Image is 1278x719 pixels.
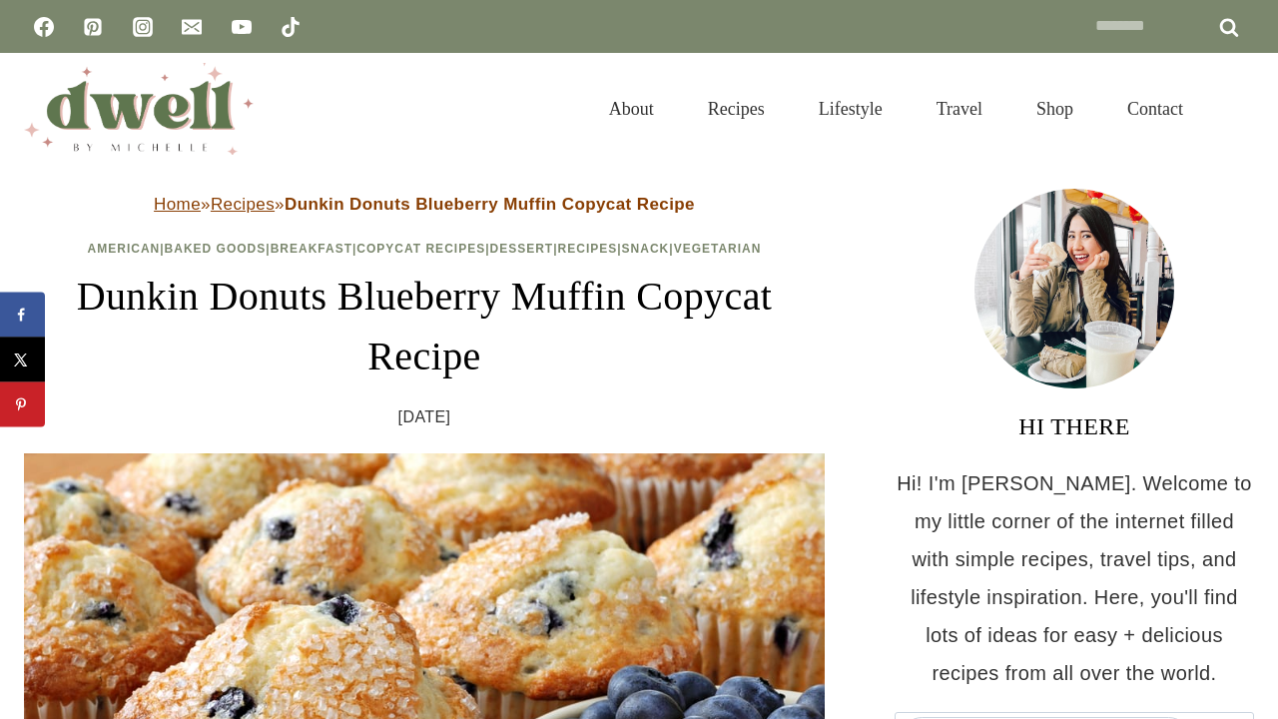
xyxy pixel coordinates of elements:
[154,195,695,214] span: » »
[271,7,311,47] a: TikTok
[1009,74,1100,144] a: Shop
[123,7,163,47] a: Instagram
[792,74,910,144] a: Lifestyle
[398,402,451,432] time: [DATE]
[24,7,64,47] a: Facebook
[211,195,275,214] a: Recipes
[271,242,352,256] a: Breakfast
[88,242,161,256] a: American
[582,74,1210,144] nav: Primary Navigation
[172,7,212,47] a: Email
[222,7,262,47] a: YouTube
[622,242,670,256] a: Snack
[24,63,254,155] img: DWELL by michelle
[73,7,113,47] a: Pinterest
[681,74,792,144] a: Recipes
[165,242,267,256] a: Baked Goods
[1220,92,1254,126] button: View Search Form
[895,464,1254,692] p: Hi! I'm [PERSON_NAME]. Welcome to my little corner of the internet filled with simple recipes, tr...
[582,74,681,144] a: About
[356,242,485,256] a: Copycat Recipes
[558,242,618,256] a: Recipes
[1100,74,1210,144] a: Contact
[154,195,201,214] a: Home
[24,267,825,386] h1: Dunkin Donuts Blueberry Muffin Copycat Recipe
[895,408,1254,444] h3: HI THERE
[910,74,1009,144] a: Travel
[88,242,762,256] span: | | | | | | |
[490,242,554,256] a: Dessert
[285,195,695,214] strong: Dunkin Donuts Blueberry Muffin Copycat Recipe
[674,242,762,256] a: Vegetarian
